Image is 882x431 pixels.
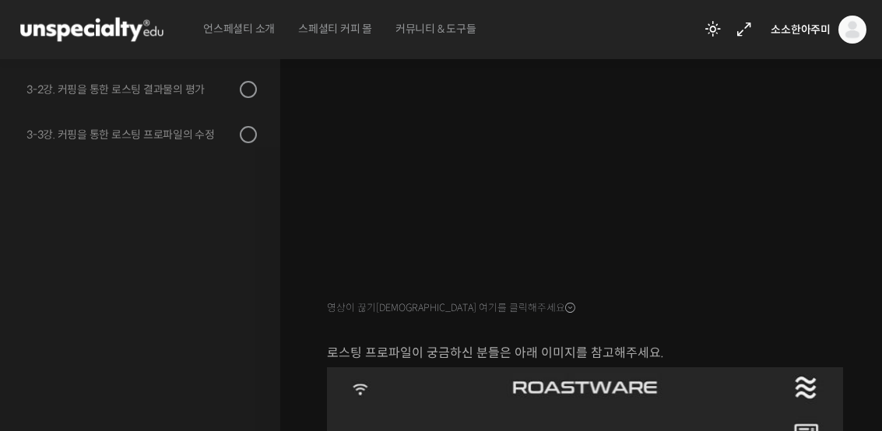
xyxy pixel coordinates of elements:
[771,23,831,37] span: 소소한아주미
[241,325,259,338] span: 설정
[49,325,58,338] span: 홈
[26,81,235,98] div: 3-2강. 커핑을 통한 로스팅 결과물의 평가
[103,302,201,341] a: 대화
[5,302,103,341] a: 홈
[26,126,235,143] div: 3-3강. 커핑을 통한 로스팅 프로파일의 수정
[327,302,575,314] span: 영상이 끊기[DEMOGRAPHIC_DATA] 여기를 클릭해주세요
[201,302,299,341] a: 설정
[142,326,161,338] span: 대화
[327,342,843,363] p: 로스팅 프로파일이 궁금하신 분들은 아래 이미지를 참고해주세요.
